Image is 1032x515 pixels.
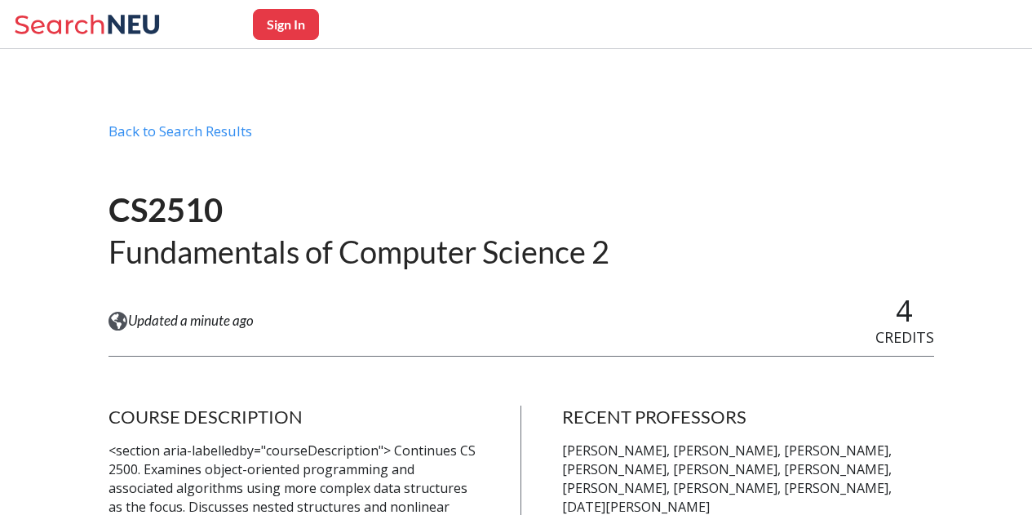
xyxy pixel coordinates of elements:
div: Back to Search Results [109,122,934,153]
h4: RECENT PROFESSORS [562,406,933,428]
span: CREDITS [875,327,934,347]
h1: CS2510 [109,189,609,231]
span: Updated a minute ago [128,312,254,330]
button: Sign In [253,9,319,40]
h2: Fundamentals of Computer Science 2 [109,232,609,272]
h4: COURSE DESCRIPTION [109,406,480,428]
span: 4 [896,291,913,331]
